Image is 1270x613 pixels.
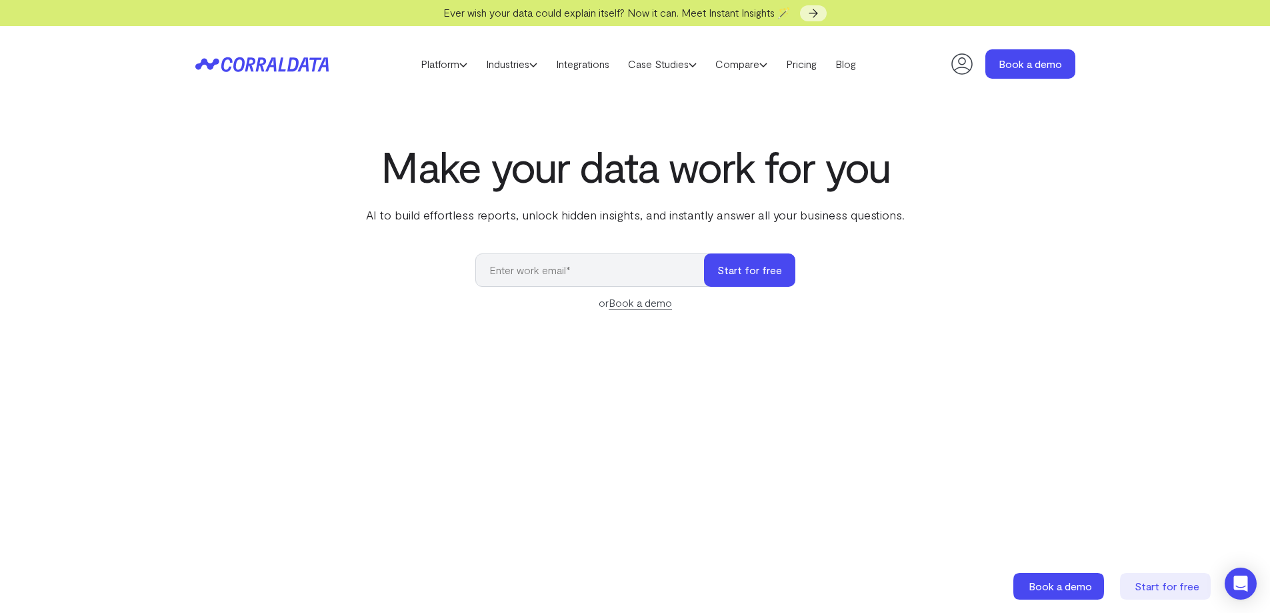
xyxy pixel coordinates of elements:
[1225,568,1257,600] div: Open Intercom Messenger
[547,54,619,74] a: Integrations
[706,54,777,74] a: Compare
[777,54,826,74] a: Pricing
[985,49,1075,79] a: Book a demo
[475,295,795,311] div: or
[475,253,717,287] input: Enter work email*
[704,253,795,287] button: Start for free
[1013,573,1107,600] a: Book a demo
[363,142,907,190] h1: Make your data work for you
[363,206,907,223] p: AI to build effortless reports, unlock hidden insights, and instantly answer all your business qu...
[1120,573,1213,600] a: Start for free
[1029,580,1092,592] span: Book a demo
[477,54,547,74] a: Industries
[619,54,706,74] a: Case Studies
[609,296,672,310] a: Book a demo
[1135,580,1199,592] span: Start for free
[411,54,477,74] a: Platform
[443,6,791,19] span: Ever wish your data could explain itself? Now it can. Meet Instant Insights 🪄
[826,54,865,74] a: Blog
